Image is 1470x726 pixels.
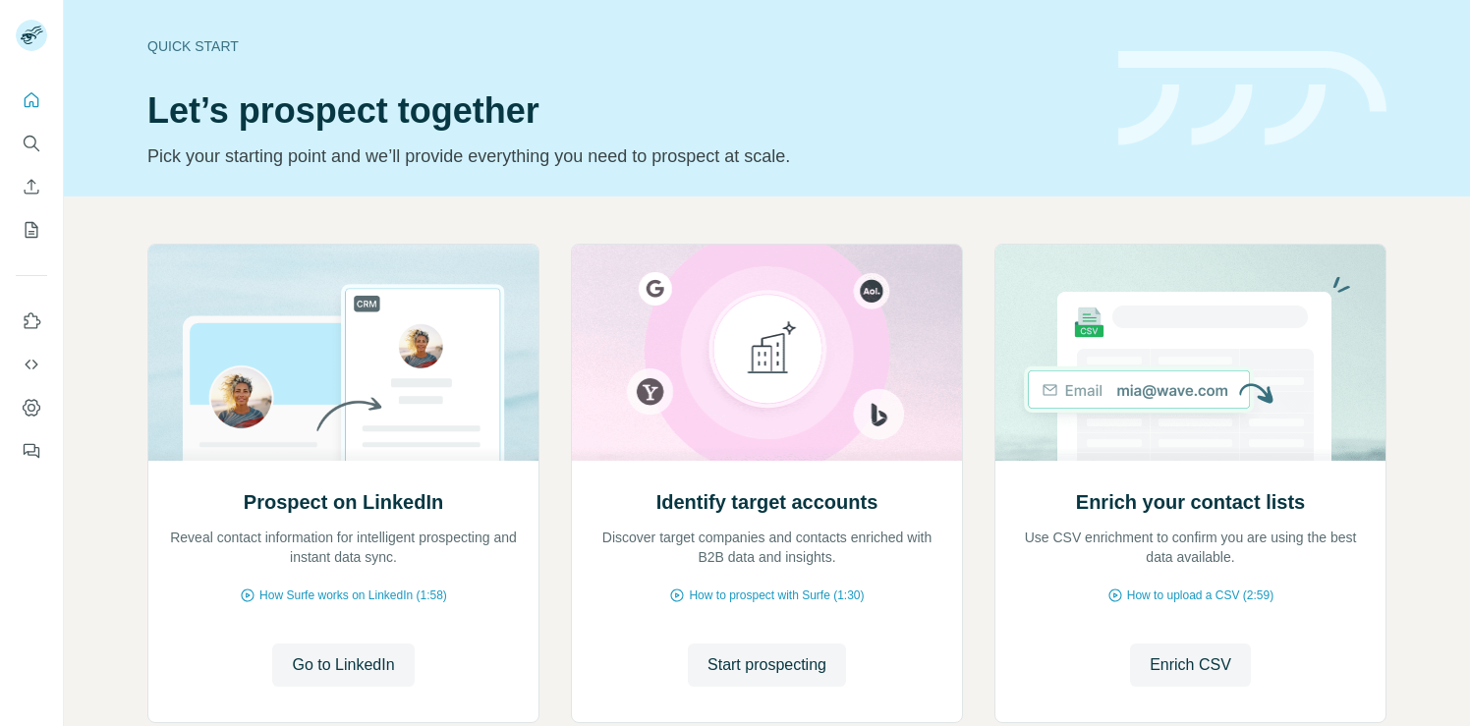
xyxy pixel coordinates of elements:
button: Go to LinkedIn [272,643,414,687]
button: Quick start [16,83,47,118]
div: Quick start [147,36,1095,56]
span: How to prospect with Surfe (1:30) [689,586,864,604]
button: Enrich CSV [16,169,47,204]
button: Use Surfe API [16,347,47,382]
h1: Let’s prospect together [147,91,1095,131]
button: Start prospecting [688,643,846,687]
p: Discover target companies and contacts enriched with B2B data and insights. [592,528,942,567]
h2: Prospect on LinkedIn [244,488,443,516]
span: How to upload a CSV (2:59) [1127,586,1273,604]
button: My lists [16,212,47,248]
img: Prospect on LinkedIn [147,245,539,461]
span: Enrich CSV [1150,653,1231,677]
button: Use Surfe on LinkedIn [16,304,47,339]
button: Search [16,126,47,161]
img: banner [1118,51,1386,146]
p: Use CSV enrichment to confirm you are using the best data available. [1015,528,1366,567]
span: Start prospecting [707,653,826,677]
span: Go to LinkedIn [292,653,394,677]
img: Identify target accounts [571,245,963,461]
button: Dashboard [16,390,47,425]
button: Enrich CSV [1130,643,1251,687]
img: Enrich your contact lists [994,245,1386,461]
h2: Enrich your contact lists [1076,488,1305,516]
p: Reveal contact information for intelligent prospecting and instant data sync. [168,528,519,567]
p: Pick your starting point and we’ll provide everything you need to prospect at scale. [147,142,1095,170]
span: How Surfe works on LinkedIn (1:58) [259,586,447,604]
button: Feedback [16,433,47,469]
h2: Identify target accounts [656,488,878,516]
